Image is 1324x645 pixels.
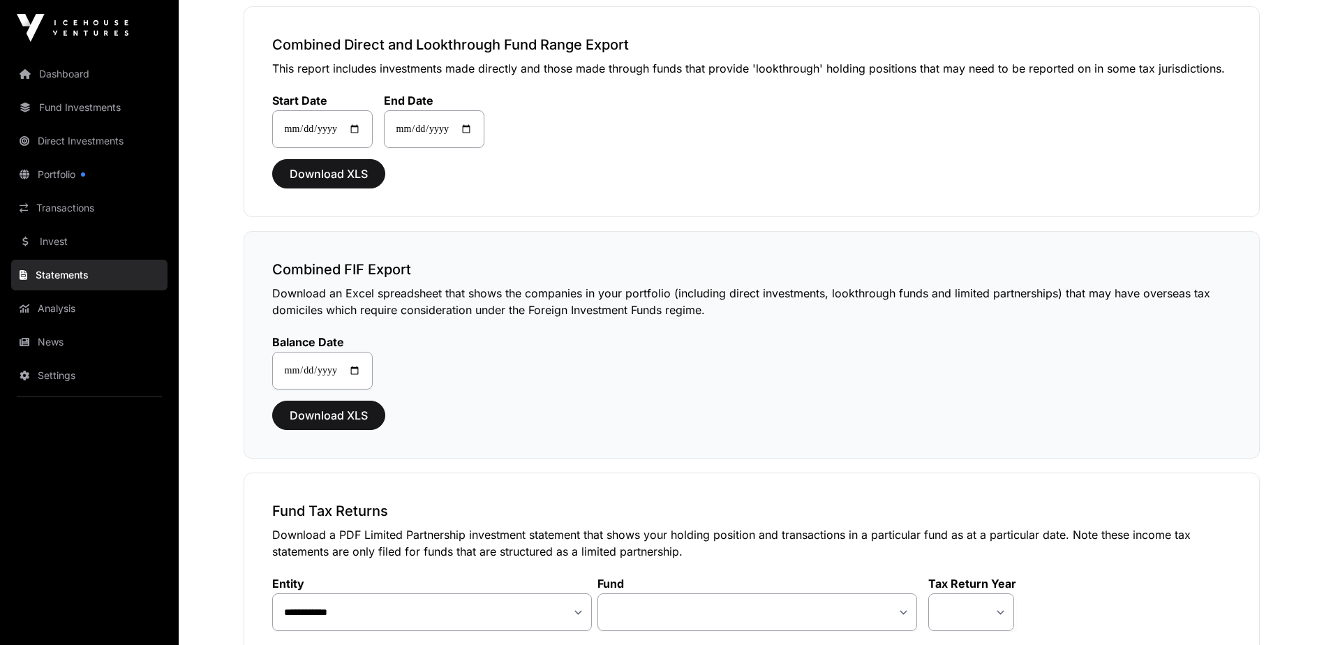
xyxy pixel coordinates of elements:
[11,159,168,190] a: Portfolio
[1254,578,1324,645] iframe: Chat Widget
[272,335,373,349] label: Balance Date
[11,293,168,324] a: Analysis
[272,401,385,430] button: Download XLS
[272,577,592,591] label: Entity
[11,92,168,123] a: Fund Investments
[290,407,368,424] span: Download XLS
[11,360,168,391] a: Settings
[272,159,385,188] button: Download XLS
[11,327,168,357] a: News
[11,260,168,290] a: Statements
[11,226,168,257] a: Invest
[272,501,1231,521] h3: Fund Tax Returns
[272,285,1231,318] p: Download an Excel spreadsheet that shows the companies in your portfolio (including direct invest...
[384,94,484,107] label: End Date
[11,193,168,223] a: Transactions
[17,14,128,42] img: Icehouse Ventures Logo
[597,577,917,591] label: Fund
[272,526,1231,560] p: Download a PDF Limited Partnership investment statement that shows your holding position and tran...
[928,577,1016,591] label: Tax Return Year
[272,94,373,107] label: Start Date
[11,126,168,156] a: Direct Investments
[272,260,1231,279] h3: Combined FIF Export
[290,165,368,182] span: Download XLS
[272,35,1231,54] h3: Combined Direct and Lookthrough Fund Range Export
[272,60,1231,77] p: This report includes investments made directly and those made through funds that provide 'lookthr...
[11,59,168,89] a: Dashboard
